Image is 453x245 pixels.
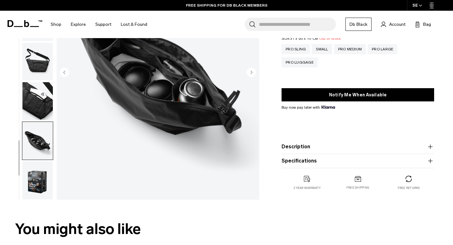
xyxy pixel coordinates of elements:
[381,20,405,28] a: Account
[22,122,53,160] img: Photo Pro Sling Bag Bundle
[22,161,53,200] button: Photo Pro Sling Bag Bundle
[415,20,431,28] button: Bag
[290,36,318,41] span: 31 x 60 x 10 CM
[334,44,366,54] a: Pro Medium
[60,68,69,78] button: Previous slide
[346,186,369,190] p: Free shipping
[294,186,321,190] p: 2 year warranty
[22,162,53,199] img: Photo Pro Sling Bag Bundle
[319,36,341,41] span: Out of stock
[322,105,335,109] img: {"height" => 20, "alt" => "Klarna"}
[282,37,341,40] legend: Size:
[22,82,53,120] img: Photo Pro Sling Bag Bundle
[71,13,86,36] a: Explore
[312,44,332,54] a: Small
[22,43,53,81] img: Photo Pro Sling Bag Bundle
[282,157,434,165] button: Specifications
[247,68,256,78] button: Next slide
[389,21,405,28] span: Account
[398,186,420,190] p: Free returns
[186,3,267,8] a: FREE SHIPPING FOR DB BLACK MEMBERS
[46,11,152,38] nav: Main Navigation
[368,44,397,54] a: Pro Large
[282,44,310,54] a: Pro Sling
[423,21,431,28] span: Bag
[345,18,372,31] a: Db Black
[15,218,438,240] h2: You might also like
[282,88,434,101] button: Notify Me When Available
[95,13,111,36] a: Support
[282,105,335,110] span: Buy now pay later with
[282,143,434,151] button: Description
[51,13,61,36] a: Shop
[282,57,318,67] a: Pro Luggage
[121,13,147,36] a: Lost & Found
